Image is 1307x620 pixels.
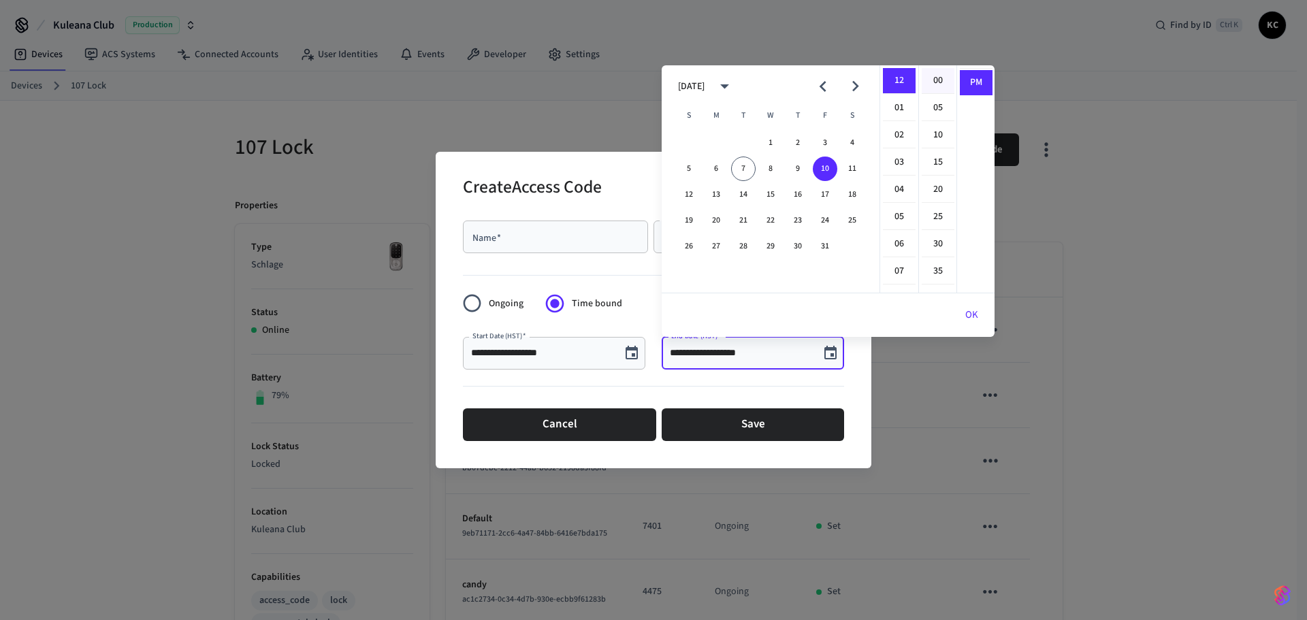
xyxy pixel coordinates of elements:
[807,70,839,102] button: Previous month
[758,102,783,129] span: Wednesday
[731,157,756,181] button: 7
[922,150,954,176] li: 15 minutes
[704,182,728,207] button: 13
[922,95,954,121] li: 5 minutes
[883,204,916,230] li: 5 hours
[922,68,954,94] li: 0 minutes
[678,80,705,94] div: [DATE]
[758,157,783,181] button: 8
[813,131,837,155] button: 3
[813,208,837,233] button: 24
[786,182,810,207] button: 16
[671,331,721,341] label: End Date (HST)
[758,234,783,259] button: 29
[817,340,844,367] button: Choose date, selected date is Oct 10, 2025
[786,131,810,155] button: 2
[704,208,728,233] button: 20
[883,259,916,284] li: 7 hours
[883,95,916,121] li: 1 hours
[949,299,995,331] button: OK
[677,102,701,129] span: Sunday
[883,177,916,203] li: 4 hours
[813,234,837,259] button: 31
[677,157,701,181] button: 5
[883,150,916,176] li: 3 hours
[1274,585,1291,606] img: SeamLogoGradient.69752ec5.svg
[677,234,701,259] button: 26
[840,208,865,233] button: 25
[839,70,871,102] button: Next month
[883,123,916,148] li: 2 hours
[618,340,645,367] button: Choose date, selected date is Oct 7, 2025
[922,286,954,312] li: 40 minutes
[922,231,954,257] li: 30 minutes
[704,234,728,259] button: 27
[677,182,701,207] button: 12
[883,286,916,312] li: 8 hours
[463,168,602,210] h2: Create Access Code
[840,157,865,181] button: 11
[489,297,523,311] span: Ongoing
[758,131,783,155] button: 1
[813,157,837,181] button: 10
[786,157,810,181] button: 9
[731,208,756,233] button: 21
[572,297,622,311] span: Time bound
[813,102,837,129] span: Friday
[758,208,783,233] button: 22
[786,208,810,233] button: 23
[677,208,701,233] button: 19
[918,65,956,293] ul: Select minutes
[840,131,865,155] button: 4
[956,65,995,293] ul: Select meridiem
[883,68,916,94] li: 12 hours
[662,408,844,441] button: Save
[704,102,728,129] span: Monday
[786,102,810,129] span: Thursday
[472,331,526,341] label: Start Date (HST)
[883,231,916,257] li: 6 hours
[922,204,954,230] li: 25 minutes
[960,70,993,95] li: PM
[840,102,865,129] span: Saturday
[731,234,756,259] button: 28
[709,70,741,102] button: calendar view is open, switch to year view
[813,182,837,207] button: 17
[758,182,783,207] button: 15
[463,408,656,441] button: Cancel
[922,123,954,148] li: 10 minutes
[840,182,865,207] button: 18
[922,259,954,284] li: 35 minutes
[731,102,756,129] span: Tuesday
[922,177,954,203] li: 20 minutes
[704,157,728,181] button: 6
[786,234,810,259] button: 30
[880,65,918,293] ul: Select hours
[731,182,756,207] button: 14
